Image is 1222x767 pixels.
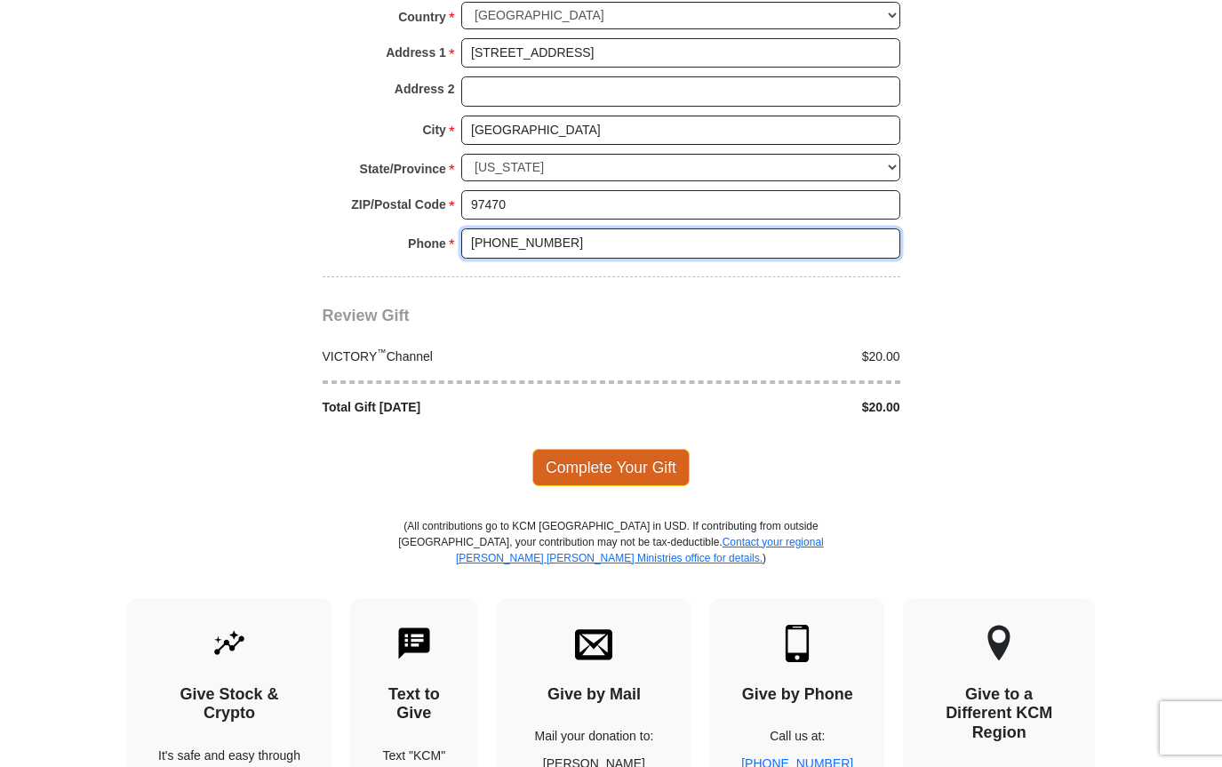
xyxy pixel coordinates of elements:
[456,536,824,564] a: Contact your regional [PERSON_NAME] [PERSON_NAME] Ministries office for details.
[528,685,661,705] h4: Give by Mail
[313,398,611,417] div: Total Gift [DATE]
[422,117,445,142] strong: City
[158,685,300,723] h4: Give Stock & Crypto
[398,518,825,598] p: (All contributions go to KCM [GEOGRAPHIC_DATA] in USD. If contributing from outside [GEOGRAPHIC_D...
[779,625,816,662] img: mobile.svg
[398,4,446,29] strong: Country
[575,625,612,662] img: envelope.svg
[986,625,1011,662] img: other-region
[381,685,447,723] h4: Text to Give
[934,685,1064,743] h4: Give to a Different KCM Region
[611,348,910,366] div: $20.00
[741,685,853,705] h4: Give by Phone
[532,449,690,486] span: Complete Your Gift
[741,727,853,746] p: Call us at:
[313,348,611,366] div: VICTORY Channel
[395,625,433,662] img: text-to-give.svg
[528,727,661,746] p: Mail your donation to:
[395,76,455,101] strong: Address 2
[351,192,446,217] strong: ZIP/Postal Code
[211,625,248,662] img: give-by-stock.svg
[377,347,387,357] sup: ™
[408,231,446,256] strong: Phone
[611,398,910,417] div: $20.00
[323,307,410,324] span: Review Gift
[360,156,446,181] strong: State/Province
[386,40,446,65] strong: Address 1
